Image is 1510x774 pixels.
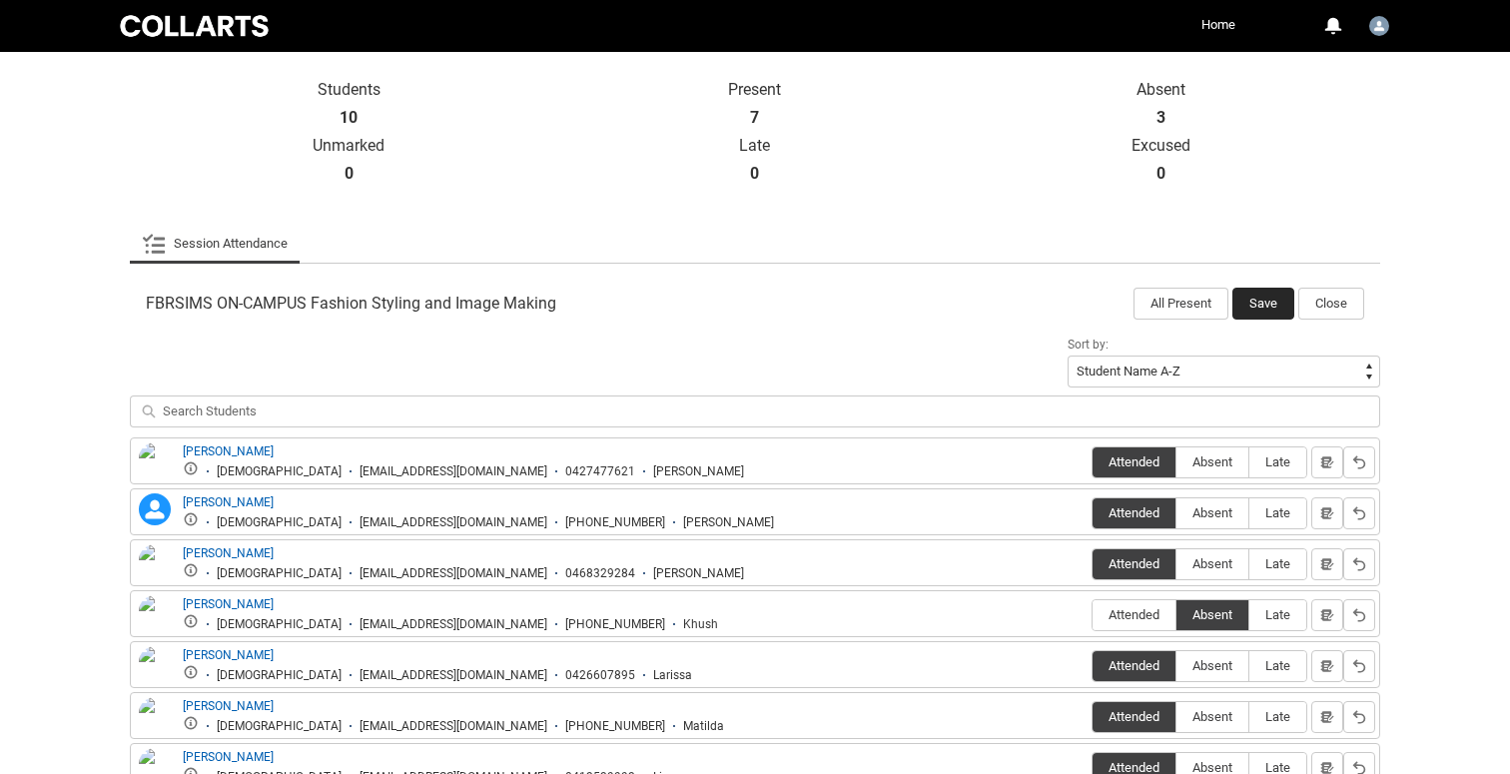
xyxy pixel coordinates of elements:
li: Session Attendance [130,224,300,264]
span: Attended [1093,607,1175,622]
div: Matilda [683,719,724,734]
a: [PERSON_NAME] [183,597,274,611]
button: Reset [1343,650,1375,682]
button: Reset [1343,599,1375,631]
button: All Present [1133,288,1228,320]
div: [PERSON_NAME] [653,464,744,479]
div: [EMAIL_ADDRESS][DOMAIN_NAME] [360,464,547,479]
button: Notes [1311,650,1343,682]
div: [PHONE_NUMBER] [565,515,665,530]
button: Notes [1311,548,1343,580]
span: Late [1249,658,1306,673]
span: Attended [1093,658,1175,673]
div: [DEMOGRAPHIC_DATA] [217,464,342,479]
a: [PERSON_NAME] [183,495,274,509]
a: Session Attendance [142,224,288,264]
strong: 0 [345,164,354,184]
div: [EMAIL_ADDRESS][DOMAIN_NAME] [360,617,547,632]
span: Late [1249,556,1306,571]
button: Notes [1311,446,1343,478]
span: Absent [1176,709,1248,724]
span: Late [1249,505,1306,520]
p: Excused [958,136,1364,156]
input: Search Students [130,395,1380,427]
span: Sort by: [1068,338,1109,352]
button: Reset [1343,446,1375,478]
div: Khush [683,617,718,632]
a: [PERSON_NAME] [183,648,274,662]
button: Reset [1343,548,1375,580]
span: Attended [1093,709,1175,724]
div: 0468329284 [565,566,635,581]
button: Reset [1343,497,1375,529]
p: Present [552,80,959,100]
button: Close [1298,288,1364,320]
button: Reset [1343,701,1375,733]
div: [DEMOGRAPHIC_DATA] [217,668,342,683]
strong: 10 [340,108,358,128]
div: 0426607895 [565,668,635,683]
span: Absent [1176,556,1248,571]
a: [PERSON_NAME] [183,699,274,713]
a: Home [1196,10,1240,40]
strong: 0 [1156,164,1165,184]
img: Jessica Hall [139,544,171,588]
div: [DEMOGRAPHIC_DATA] [217,617,342,632]
button: Notes [1311,701,1343,733]
a: [PERSON_NAME] [183,546,274,560]
div: [DEMOGRAPHIC_DATA] [217,515,342,530]
div: [PERSON_NAME] [653,566,744,581]
span: Attended [1093,505,1175,520]
div: [PHONE_NUMBER] [565,719,665,734]
strong: 7 [750,108,759,128]
div: [EMAIL_ADDRESS][DOMAIN_NAME] [360,668,547,683]
span: Late [1249,454,1306,469]
div: Larissa [653,668,692,683]
img: Angelina Borg [139,442,171,486]
span: Attended [1093,556,1175,571]
strong: 0 [750,164,759,184]
button: Save [1232,288,1294,320]
lightning-icon: Ella Sampson [139,493,171,525]
img: Larissa Topalidis [139,646,171,690]
strong: 3 [1156,108,1165,128]
div: [PERSON_NAME] [683,515,774,530]
span: FBRSIMS ON-CAMPUS Fashion Styling and Image Making [146,294,556,314]
span: Late [1249,607,1306,622]
p: Absent [958,80,1364,100]
button: Notes [1311,599,1343,631]
span: Attended [1093,454,1175,469]
div: [DEMOGRAPHIC_DATA] [217,719,342,734]
div: [DEMOGRAPHIC_DATA] [217,566,342,581]
span: Absent [1176,658,1248,673]
div: 0427477621 [565,464,635,479]
img: Matilda Baumann [139,697,171,741]
button: Notes [1311,497,1343,529]
img: Faculty.tbasiliou [1369,16,1389,36]
p: Late [552,136,959,156]
p: Unmarked [146,136,552,156]
div: [PHONE_NUMBER] [565,617,665,632]
img: Khushboo Vinod Khemlani [139,595,171,653]
a: [PERSON_NAME] [183,444,274,458]
span: Late [1249,709,1306,724]
p: Students [146,80,552,100]
div: [EMAIL_ADDRESS][DOMAIN_NAME] [360,719,547,734]
span: Absent [1176,607,1248,622]
span: Absent [1176,505,1248,520]
div: [EMAIL_ADDRESS][DOMAIN_NAME] [360,566,547,581]
span: Absent [1176,454,1248,469]
a: [PERSON_NAME] [183,750,274,764]
div: [EMAIL_ADDRESS][DOMAIN_NAME] [360,515,547,530]
button: User Profile Faculty.tbasiliou [1364,8,1394,40]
